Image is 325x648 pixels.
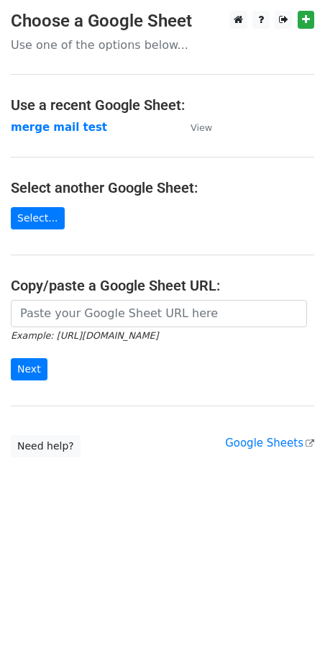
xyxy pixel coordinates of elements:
[225,437,314,450] a: Google Sheets
[11,358,47,380] input: Next
[191,122,212,133] small: View
[11,121,107,134] a: merge mail test
[11,179,314,196] h4: Select another Google Sheet:
[176,121,212,134] a: View
[11,277,314,294] h4: Copy/paste a Google Sheet URL:
[11,330,158,341] small: Example: [URL][DOMAIN_NAME]
[11,207,65,229] a: Select...
[11,11,314,32] h3: Choose a Google Sheet
[11,37,314,53] p: Use one of the options below...
[11,300,307,327] input: Paste your Google Sheet URL here
[11,435,81,457] a: Need help?
[11,96,314,114] h4: Use a recent Google Sheet:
